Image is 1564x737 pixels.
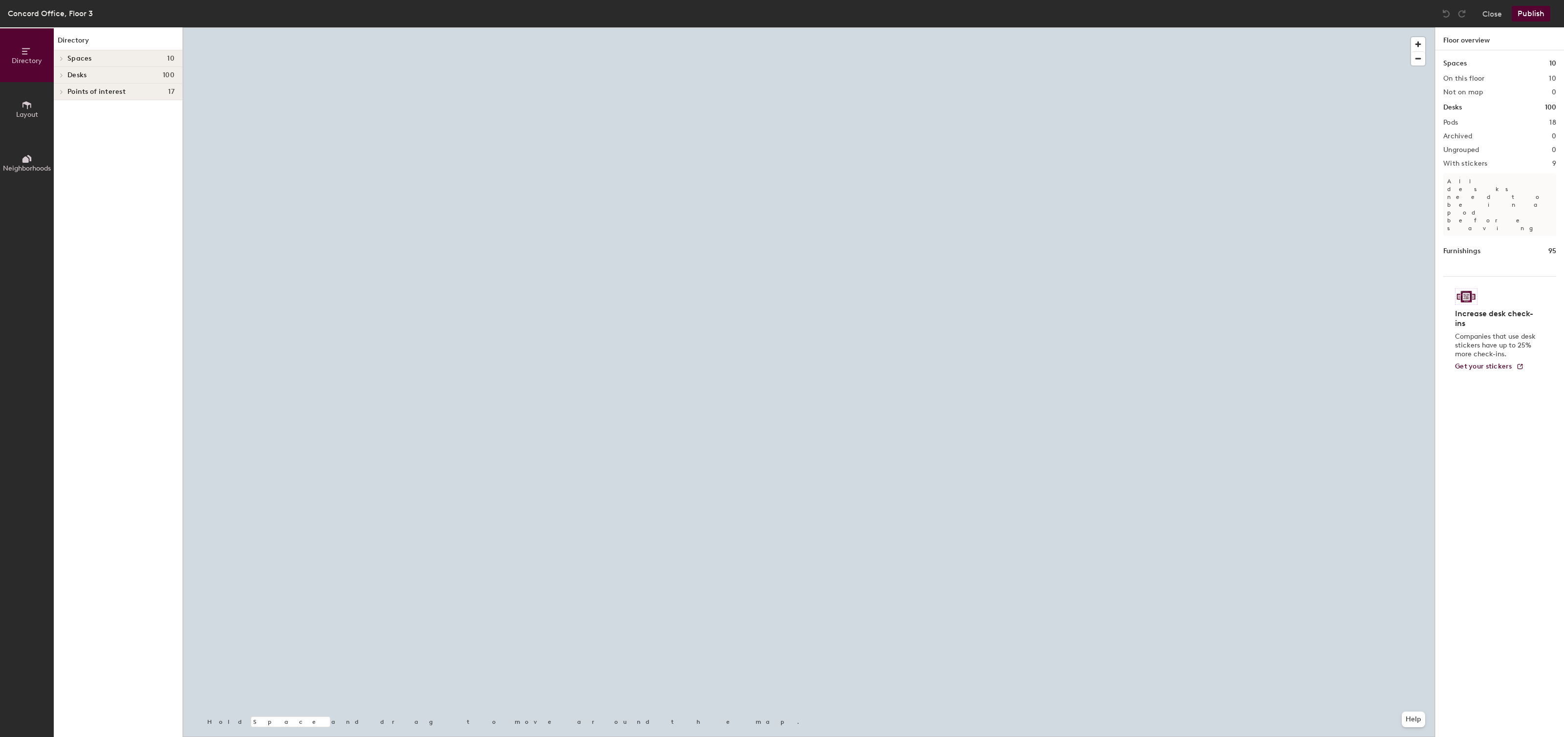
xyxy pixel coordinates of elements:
button: Close [1482,6,1502,22]
span: Spaces [67,55,92,63]
span: Get your stickers [1455,362,1512,370]
span: Points of interest [67,88,126,96]
img: Sticker logo [1455,288,1477,305]
h2: On this floor [1443,75,1485,83]
h1: 95 [1548,246,1556,257]
span: Neighborhoods [3,164,51,173]
h2: With stickers [1443,160,1488,168]
h2: 0 [1552,132,1556,140]
h2: Pods [1443,119,1458,127]
span: 100 [163,71,174,79]
h2: Not on map [1443,88,1483,96]
p: Companies that use desk stickers have up to 25% more check-ins. [1455,332,1539,359]
button: Help [1402,712,1425,727]
h2: 9 [1552,160,1556,168]
span: 17 [168,88,174,96]
a: Get your stickers [1455,363,1524,371]
h2: Ungrouped [1443,146,1479,154]
div: Concord Office, Floor 3 [8,7,93,20]
h2: 0 [1552,88,1556,96]
img: Redo [1457,9,1467,19]
h1: Floor overview [1435,27,1564,50]
h1: Directory [54,35,182,50]
h1: 100 [1545,102,1556,113]
h4: Increase desk check-ins [1455,309,1539,328]
img: Undo [1441,9,1451,19]
button: Publish [1512,6,1550,22]
h2: 0 [1552,146,1556,154]
span: Layout [16,110,38,119]
h2: 18 [1549,119,1556,127]
span: 10 [167,55,174,63]
h2: Archived [1443,132,1472,140]
h2: 10 [1549,75,1556,83]
span: Directory [12,57,42,65]
h1: 10 [1549,58,1556,69]
h1: Spaces [1443,58,1467,69]
span: Desks [67,71,87,79]
p: All desks need to be in a pod before saving [1443,173,1556,236]
h1: Desks [1443,102,1462,113]
h1: Furnishings [1443,246,1480,257]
